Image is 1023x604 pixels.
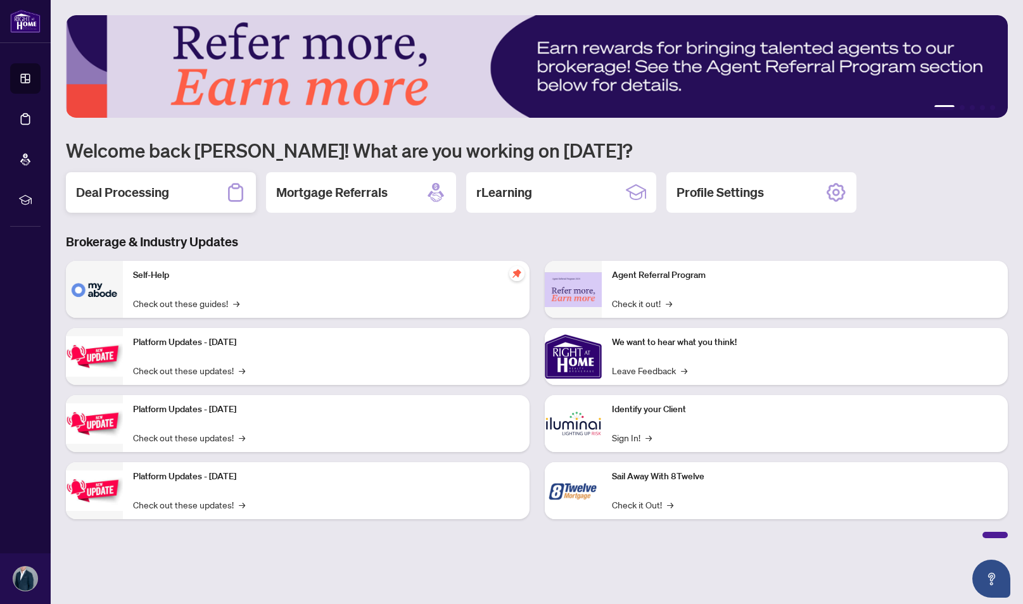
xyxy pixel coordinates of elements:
img: Slide 0 [66,15,1008,118]
a: Check out these updates!→ [133,431,245,444]
img: We want to hear what you think! [545,328,602,385]
img: Self-Help [66,261,123,318]
a: Sign In!→ [612,431,652,444]
p: Agent Referral Program [612,268,998,282]
img: Identify your Client [545,395,602,452]
span: → [239,498,245,512]
a: Check it Out!→ [612,498,673,512]
h2: Deal Processing [76,184,169,201]
p: Platform Updates - [DATE] [133,403,519,417]
p: Self-Help [133,268,519,282]
span: → [239,363,245,377]
span: → [645,431,652,444]
img: Agent Referral Program [545,272,602,307]
a: Check out these guides!→ [133,296,239,310]
span: pushpin [509,266,524,281]
button: Open asap [972,560,1010,598]
img: Profile Icon [13,567,37,591]
span: → [667,498,673,512]
button: 1 [934,105,955,110]
a: Leave Feedback→ [612,363,687,377]
p: Platform Updates - [DATE] [133,470,519,484]
img: Sail Away With 8Twelve [545,462,602,519]
span: → [681,363,687,377]
span: → [233,296,239,310]
span: → [666,296,672,310]
p: Platform Updates - [DATE] [133,336,519,349]
button: 4 [980,105,985,110]
button: 5 [990,105,995,110]
h1: Welcome back [PERSON_NAME]! What are you working on [DATE]? [66,138,1008,162]
p: Sail Away With 8Twelve [612,470,998,484]
img: Platform Updates - July 8, 2025 [66,403,123,443]
a: Check out these updates!→ [133,498,245,512]
span: → [239,431,245,444]
p: We want to hear what you think! [612,336,998,349]
button: 2 [960,105,965,110]
a: Check out these updates!→ [133,363,245,377]
h2: rLearning [476,184,532,201]
h2: Profile Settings [677,184,764,201]
a: Check it out!→ [612,296,672,310]
button: 3 [970,105,975,110]
h2: Mortgage Referrals [276,184,388,201]
img: logo [10,9,41,33]
p: Identify your Client [612,403,998,417]
img: Platform Updates - July 21, 2025 [66,336,123,376]
img: Platform Updates - June 23, 2025 [66,470,123,510]
h3: Brokerage & Industry Updates [66,233,1008,251]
